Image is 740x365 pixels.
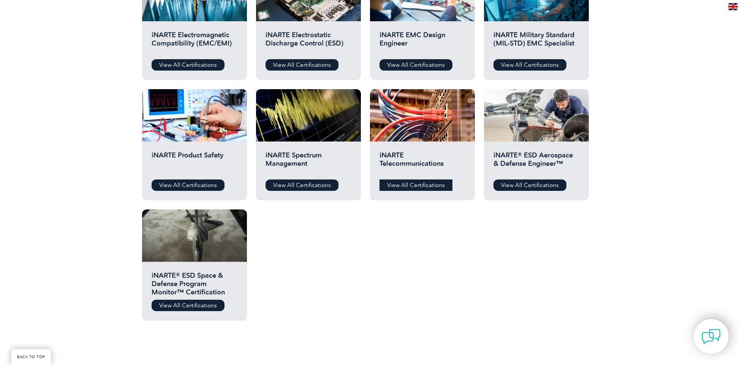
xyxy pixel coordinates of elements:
[379,179,452,191] a: View All Certifications
[493,179,566,191] a: View All Certifications
[493,31,579,53] h2: iNARTE Military Standard (MIL-STD) EMC Specialist
[728,3,738,10] img: en
[152,300,225,311] a: View All Certifications
[152,59,225,71] a: View All Certifications
[11,349,51,365] a: BACK TO TOP
[702,327,721,346] img: contact-chat.png
[152,271,237,294] h2: iNARTE® ESD Space & Defense Program Monitor™ Certification
[379,31,465,53] h2: iNARTE EMC Design Engineer
[152,179,225,191] a: View All Certifications
[152,31,237,53] h2: iNARTE Electromagnetic Compatibility (EMC/EMI)
[266,151,351,174] h2: iNARTE Spectrum Management
[493,59,566,71] a: View All Certifications
[379,59,452,71] a: View All Certifications
[266,179,338,191] a: View All Certifications
[266,31,351,53] h2: iNARTE Electrostatic Discharge Control (ESD)
[493,151,579,174] h2: iNARTE® ESD Aerospace & Defense Engineer™
[379,151,465,174] h2: iNARTE Telecommunications
[152,151,237,174] h2: iNARTE Product Safety
[266,59,338,71] a: View All Certifications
